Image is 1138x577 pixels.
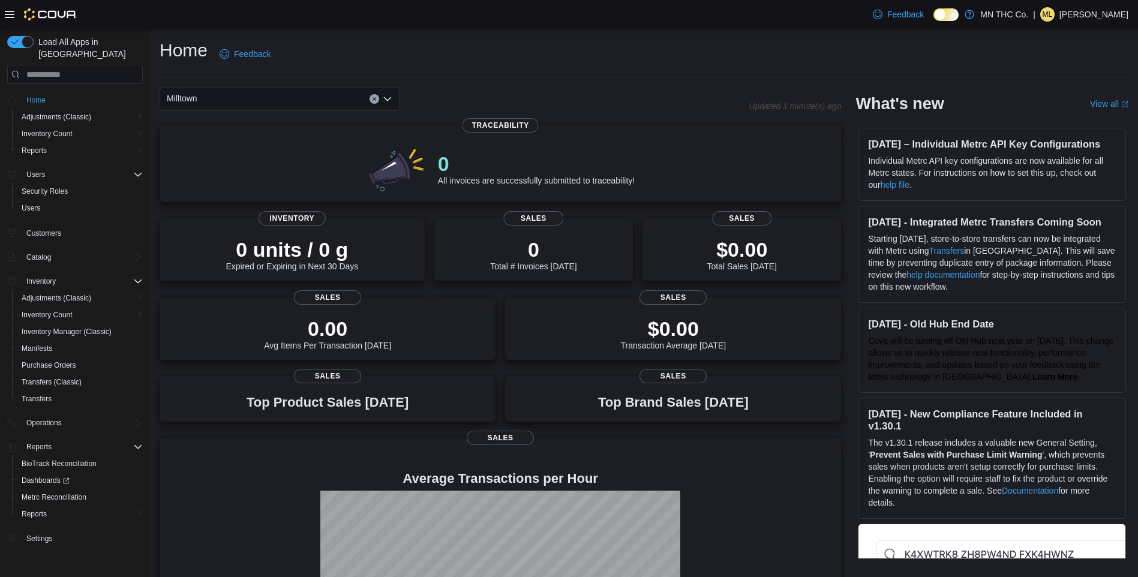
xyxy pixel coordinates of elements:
span: Security Roles [22,187,68,196]
span: Reports [22,440,143,454]
button: Reports [2,438,148,455]
button: Users [22,167,50,182]
span: BioTrack Reconciliation [22,459,97,468]
h3: Top Brand Sales [DATE] [598,395,749,410]
button: Security Roles [12,183,148,200]
a: Dashboards [17,473,74,488]
div: Expired or Expiring in Next 30 Days [226,238,358,271]
p: $0.00 [621,317,726,341]
span: Reports [22,146,47,155]
p: 0 units / 0 g [226,238,358,262]
a: Purchase Orders [17,358,81,372]
button: Home [2,91,148,109]
span: Users [17,201,143,215]
span: Manifests [17,341,143,356]
span: Transfers (Classic) [22,377,82,387]
span: Inventory Count [17,308,143,322]
span: Users [26,170,45,179]
button: Catalog [2,249,148,266]
button: Reports [22,440,56,454]
h2: What's new [855,94,944,113]
img: 0 [366,145,428,193]
div: Avg Items Per Transaction [DATE] [264,317,391,350]
a: help documentation [906,270,980,280]
span: Sales [467,431,534,445]
span: Sales [294,290,361,305]
span: Sales [712,211,771,226]
span: Load All Apps in [GEOGRAPHIC_DATA] [34,36,143,60]
span: Reports [17,143,143,158]
a: View allExternal link [1090,99,1128,109]
a: Settings [22,531,57,546]
span: Adjustments (Classic) [17,291,143,305]
div: Total Sales [DATE] [707,238,777,271]
p: 0 [438,152,635,176]
a: Feedback [868,2,929,26]
p: MN THC Co. [980,7,1028,22]
button: Customers [2,224,148,241]
a: Inventory Manager (Classic) [17,324,116,339]
span: Transfers (Classic) [17,375,143,389]
span: Home [22,92,143,107]
a: Feedback [215,42,275,66]
button: BioTrack Reconciliation [12,455,148,472]
span: Metrc Reconciliation [22,492,86,502]
span: Adjustments (Classic) [17,110,143,124]
span: Inventory Count [22,129,73,139]
a: Home [22,93,50,107]
p: 0.00 [264,317,391,341]
a: Adjustments (Classic) [17,110,96,124]
button: Inventory Count [12,306,148,323]
button: Clear input [370,94,379,104]
p: Starting [DATE], store-to-store transfers can now be integrated with Metrc using in [GEOGRAPHIC_D... [868,233,1116,293]
button: Inventory [22,274,61,288]
h3: [DATE] - New Compliance Feature Included in v1.30.1 [868,408,1116,432]
span: Milltown [167,91,197,106]
p: Updated 1 minute(s) ago [749,101,841,111]
a: Transfers (Classic) [17,375,86,389]
button: Transfers [12,390,148,407]
span: Inventory Count [22,310,73,320]
a: Inventory Count [17,308,77,322]
span: Transfers [17,392,143,406]
span: Feedback [887,8,924,20]
a: Users [17,201,45,215]
strong: Prevent Sales with Purchase Limit Warning [870,450,1042,459]
span: Customers [22,225,143,240]
button: Inventory [2,273,148,290]
button: Operations [22,416,67,430]
span: Users [22,203,40,213]
img: Cova [24,8,77,20]
a: Learn More [1032,372,1077,381]
span: Users [22,167,143,182]
p: 0 [490,238,576,262]
a: Transfers [17,392,56,406]
button: Manifests [12,340,148,357]
input: Dark Mode [933,8,959,21]
svg: External link [1121,101,1128,108]
button: Inventory Count [12,125,148,142]
a: Security Roles [17,184,73,199]
a: BioTrack Reconciliation [17,456,101,471]
span: Purchase Orders [17,358,143,372]
span: Reports [22,509,47,519]
span: Inventory Manager (Classic) [17,324,143,339]
span: ML [1043,7,1053,22]
button: Purchase Orders [12,357,148,374]
span: Security Roles [17,184,143,199]
span: Customers [26,229,61,238]
div: Transaction Average [DATE] [621,317,726,350]
button: Transfers (Classic) [12,374,148,390]
span: Dark Mode [933,21,934,22]
span: Adjustments (Classic) [22,112,91,122]
button: Metrc Reconciliation [12,489,148,506]
span: BioTrack Reconciliation [17,456,143,471]
a: Adjustments (Classic) [17,291,96,305]
p: Individual Metrc API key configurations are now available for all Metrc states. For instructions ... [868,155,1116,191]
span: Traceability [463,118,539,133]
span: Inventory [259,211,326,226]
a: Reports [17,507,52,521]
span: Inventory [22,274,143,288]
span: Dashboards [22,476,70,485]
h3: Top Product Sales [DATE] [247,395,409,410]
